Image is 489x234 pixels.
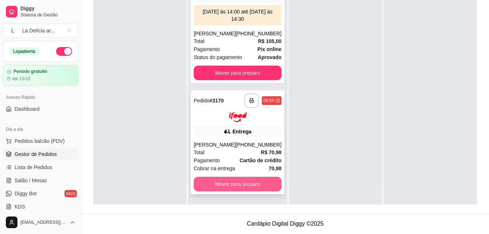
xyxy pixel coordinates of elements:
span: Total [194,37,205,45]
a: KDS [3,201,78,212]
span: KDS [15,203,25,210]
span: Diggy Bot [15,190,37,197]
a: Gestor de Pedidos [3,148,78,160]
span: Diggy [20,5,75,12]
a: DiggySistema de Gestão [3,3,78,20]
div: [PERSON_NAME] [194,141,236,148]
div: 08:59 [263,98,274,104]
a: Salão / Mesas [3,175,78,186]
span: Pedidos balcão (PDV) [15,137,65,145]
span: Pagamento [194,45,220,53]
strong: R$ 105,00 [258,38,282,44]
span: Pedido [194,98,210,104]
span: Pagamento [194,156,220,164]
button: Mover para preparo [194,177,281,191]
button: Select a team [3,23,78,38]
div: Entrega [232,128,251,135]
span: Gestor de Pedidos [15,151,57,158]
strong: Pix online [257,46,281,52]
strong: Cartão de crédito [240,157,281,163]
button: Mover para preparo [194,66,281,80]
img: ifood [229,112,247,122]
strong: # 3170 [210,98,224,104]
span: L [9,27,16,34]
button: [EMAIL_ADDRESS][DOMAIN_NAME] [3,214,78,231]
button: Pedidos balcão (PDV) [3,135,78,147]
div: [PHONE_NUMBER] [236,30,281,37]
span: Sistema de Gestão [20,12,75,18]
strong: 70,98 [269,165,281,171]
span: Status do pagamento [194,53,242,61]
a: Diggy Botnovo [3,188,78,199]
span: Cobrar na entrega [194,164,235,172]
span: Dashboard [15,105,40,113]
span: Total [194,148,205,156]
article: Período gratuito [13,69,47,74]
div: [DATE] às 14:00 até [DATE] às 14:30 [197,8,279,23]
span: [EMAIL_ADDRESS][DOMAIN_NAME] [20,219,67,225]
div: [PHONE_NUMBER] [236,141,281,148]
strong: aprovado [258,54,281,60]
span: Lista de Pedidos [15,164,52,171]
a: Período gratuitoaté 13/10 [3,65,78,86]
footer: Cardápio Digital Diggy © 2025 [82,213,489,234]
button: Alterar Status [56,47,72,56]
article: até 13/10 [12,76,30,82]
div: La Delícia ar ... [22,27,55,34]
a: Lista de Pedidos [3,161,78,173]
strong: R$ 70,98 [261,149,281,155]
a: Dashboard [3,103,78,115]
span: Salão / Mesas [15,177,47,184]
div: Dia a dia [3,124,78,135]
div: Acesso Rápido [3,91,78,103]
div: Loja aberta [9,47,39,55]
div: [PERSON_NAME] [194,30,236,37]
